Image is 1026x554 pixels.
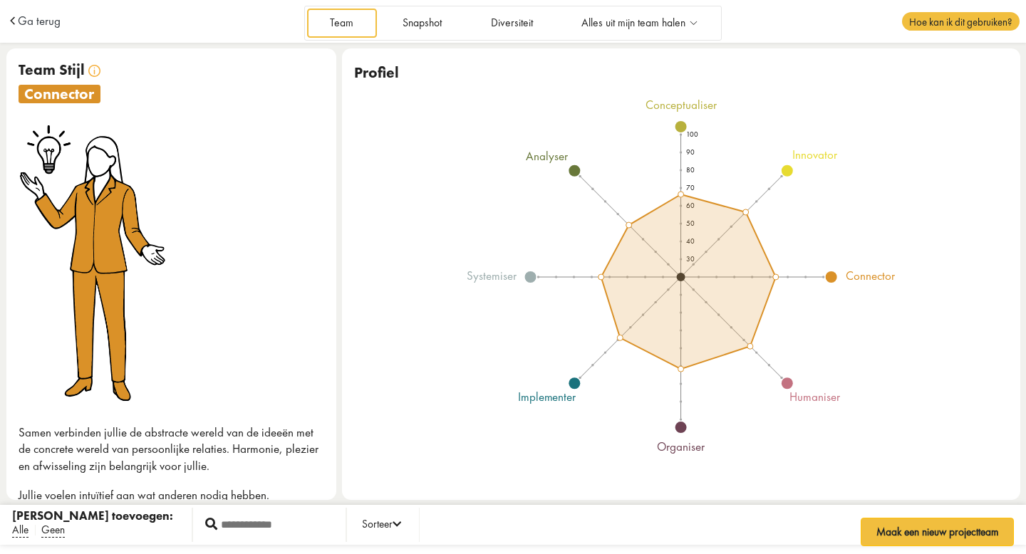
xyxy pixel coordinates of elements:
text: 80 [686,165,695,174]
span: Hoe kan ik dit gebruiken? [902,12,1019,31]
div: Sorteer [362,516,401,533]
a: Diversiteit [467,9,556,38]
a: Snapshot [379,9,465,38]
tspan: analyser [526,148,569,164]
p: Jullie voelen intuïtief aan wat anderen nodig hebben. Klantgericht en gebruikersvriendelijk zijn ... [19,487,324,538]
span: Team Stijl [19,60,85,79]
text: 70 [686,183,695,192]
span: connector [19,85,100,103]
a: Alles uit mijn team halen [559,9,720,38]
img: info.svg [88,65,100,77]
tspan: conceptualiser [646,96,717,112]
a: Team [307,9,377,38]
span: Geen [41,523,65,538]
span: Alle [12,523,28,538]
img: connector.png [19,121,168,406]
a: Ga terug [18,15,61,27]
tspan: connector [846,268,896,283]
tspan: organiser [657,439,705,454]
p: Samen verbinden jullie de abstracte wereld van de ideeën met de concrete wereld van persoonlijke ... [19,424,324,475]
text: 90 [686,147,695,157]
span: Profiel [354,63,399,82]
text: 100 [686,130,698,139]
button: Maak een nieuw projectteam [861,518,1015,546]
tspan: innovator [793,147,839,162]
span: Alles uit mijn team halen [581,17,685,29]
tspan: systemiser [466,268,517,283]
tspan: humaniser [790,389,841,404]
div: [PERSON_NAME] toevoegen: [12,508,173,525]
tspan: implementer [517,389,576,404]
